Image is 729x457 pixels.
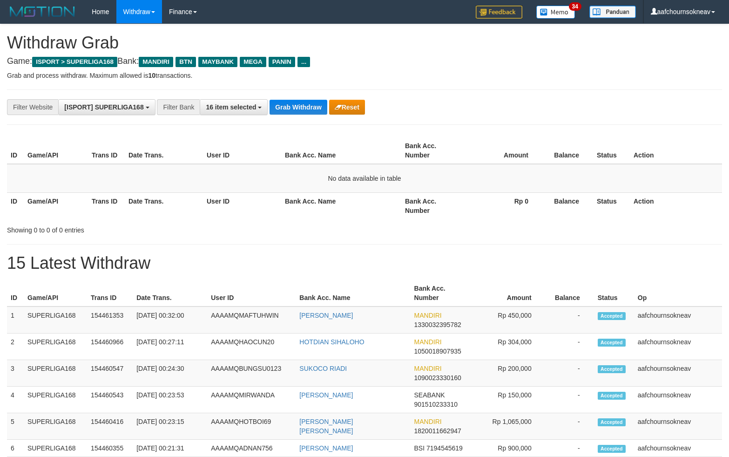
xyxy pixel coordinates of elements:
th: Bank Acc. Name [281,192,401,219]
td: 154460416 [87,413,133,440]
td: 5 [7,413,24,440]
th: Game/API [24,192,88,219]
td: 2 [7,334,24,360]
span: Accepted [598,418,626,426]
span: Accepted [598,392,626,400]
th: User ID [203,192,281,219]
td: SUPERLIGA168 [24,307,87,334]
th: Status [594,280,634,307]
a: SUKOCO RIADI [299,365,347,372]
span: MANDIRI [414,312,442,319]
span: Copy 7194545619 to clipboard [426,444,463,452]
td: AAAAMQMAFTUHWIN [207,307,296,334]
td: [DATE] 00:27:11 [133,334,207,360]
td: 1 [7,307,24,334]
img: MOTION_logo.png [7,5,78,19]
th: Trans ID [87,280,133,307]
span: MANDIRI [414,338,442,346]
th: User ID [207,280,296,307]
button: Reset [329,100,365,115]
td: 6 [7,440,24,457]
span: BSI [414,444,425,452]
img: Feedback.jpg [476,6,522,19]
th: Bank Acc. Name [296,280,410,307]
span: Copy 1050018907935 to clipboard [414,348,461,355]
td: AAAAMQHAOCUN20 [207,334,296,360]
td: [DATE] 00:24:30 [133,360,207,387]
span: 34 [569,2,581,11]
a: HOTDIAN SIHALOHO [299,338,364,346]
td: Rp 150,000 [472,387,546,413]
th: Balance [546,280,594,307]
th: Date Trans. [125,137,203,164]
th: Date Trans. [133,280,207,307]
button: 16 item selected [200,99,268,115]
span: Copy 1820011662947 to clipboard [414,427,461,435]
td: AAAAMQMIRWANDA [207,387,296,413]
th: Amount [472,280,546,307]
a: [PERSON_NAME] [299,312,353,319]
img: Button%20Memo.svg [536,6,575,19]
th: Amount [466,137,542,164]
th: ID [7,192,24,219]
th: Action [630,137,722,164]
th: Bank Acc. Number [401,192,466,219]
td: - [546,413,594,440]
strong: 10 [148,72,155,79]
td: Rp 200,000 [472,360,546,387]
td: AAAAMQHOTBOI69 [207,413,296,440]
th: Rp 0 [466,192,542,219]
td: [DATE] 00:23:15 [133,413,207,440]
td: SUPERLIGA168 [24,387,87,413]
div: Filter Website [7,99,58,115]
span: 16 item selected [206,103,256,111]
button: Grab Withdraw [270,100,327,115]
th: Balance [542,137,593,164]
th: User ID [203,137,281,164]
h4: Game: Bank: [7,57,722,66]
td: 154460355 [87,440,133,457]
span: MAYBANK [198,57,237,67]
td: - [546,307,594,334]
td: SUPERLIGA168 [24,360,87,387]
td: Rp 450,000 [472,307,546,334]
th: Bank Acc. Name [281,137,401,164]
td: aafchournsokneav [634,360,722,387]
button: [ISPORT] SUPERLIGA168 [58,99,155,115]
td: AAAAMQADNAN756 [207,440,296,457]
td: 3 [7,360,24,387]
span: ISPORT > SUPERLIGA168 [32,57,117,67]
p: Grab and process withdraw. Maximum allowed is transactions. [7,71,722,80]
span: MANDIRI [414,418,442,425]
span: Copy 1090023330160 to clipboard [414,374,461,382]
th: Status [593,192,630,219]
td: SUPERLIGA168 [24,413,87,440]
td: [DATE] 00:32:00 [133,307,207,334]
th: Action [630,192,722,219]
span: Accepted [598,339,626,347]
td: 154461353 [87,307,133,334]
td: AAAAMQBUNGSU0123 [207,360,296,387]
th: Bank Acc. Number [401,137,466,164]
span: BTN [175,57,196,67]
th: ID [7,137,24,164]
span: MANDIRI [139,57,173,67]
span: Accepted [598,365,626,373]
td: [DATE] 00:21:31 [133,440,207,457]
a: [PERSON_NAME] [299,391,353,399]
th: Trans ID [88,137,125,164]
th: Op [634,280,722,307]
td: aafchournsokneav [634,307,722,334]
span: [ISPORT] SUPERLIGA168 [64,103,143,111]
td: aafchournsokneav [634,387,722,413]
span: Copy 901510233310 to clipboard [414,401,458,408]
td: 154460966 [87,334,133,360]
img: panduan.png [589,6,636,18]
td: 154460547 [87,360,133,387]
td: - [546,360,594,387]
td: Rp 304,000 [472,334,546,360]
th: Game/API [24,280,87,307]
td: [DATE] 00:23:53 [133,387,207,413]
th: Balance [542,192,593,219]
td: Rp 1,065,000 [472,413,546,440]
